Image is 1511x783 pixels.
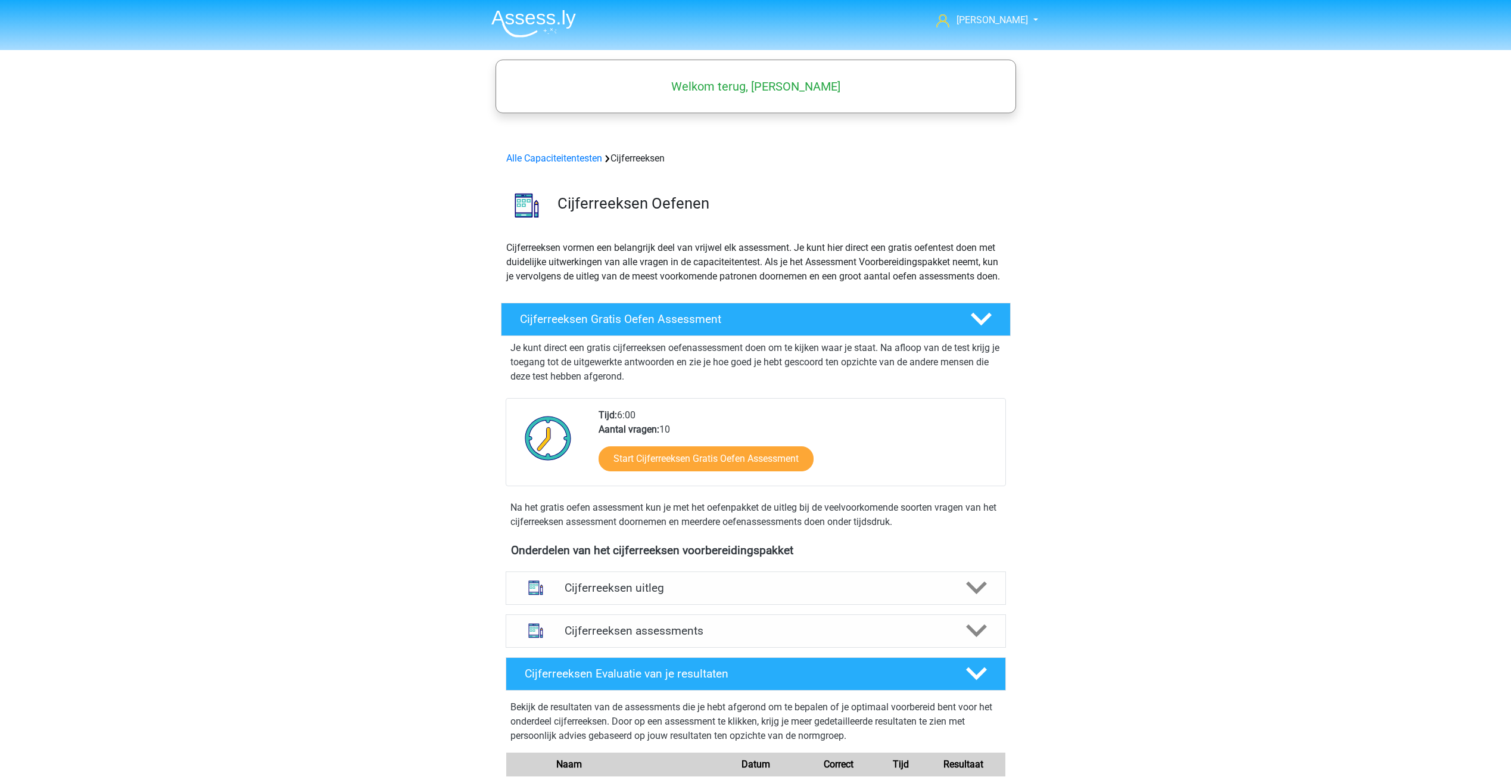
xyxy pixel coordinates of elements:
[501,657,1011,691] a: Cijferreeksen Evaluatie van je resultaten
[501,571,1011,605] a: uitleg Cijferreeksen uitleg
[590,408,1005,486] div: 6:00 10
[521,573,551,603] img: cijferreeksen uitleg
[880,757,922,772] div: Tijd
[557,194,1001,213] h3: Cijferreeksen Oefenen
[506,153,602,164] a: Alle Capaciteitentesten
[510,700,1001,743] p: Bekijk de resultaten van de assessments die je hebt afgerond om te bepalen of je optimaal voorber...
[599,446,814,471] a: Start Cijferreeksen Gratis Oefen Assessment
[520,312,951,326] h4: Cijferreeksen Gratis Oefen Assessment
[501,614,1011,648] a: assessments Cijferreeksen assessments
[525,667,947,681] h4: Cijferreeksen Evaluatie van je resultaten
[547,757,714,772] div: Naam
[922,757,1005,772] div: Resultaat
[501,79,1010,94] h5: Welkom terug, [PERSON_NAME]
[931,13,1029,27] a: [PERSON_NAME]
[957,14,1028,26] span: [PERSON_NAME]
[501,151,1010,166] div: Cijferreeksen
[565,624,947,638] h4: Cijferreeksen assessments
[599,409,617,421] b: Tijd:
[797,757,880,772] div: Correct
[565,581,947,595] h4: Cijferreeksen uitleg
[491,10,576,38] img: Assessly
[714,757,797,772] div: Datum
[501,180,552,231] img: cijferreeksen
[521,616,551,646] img: cijferreeksen assessments
[506,241,1005,284] p: Cijferreeksen vormen een belangrijk deel van vrijwel elk assessment. Je kunt hier direct een grat...
[510,341,1001,384] p: Je kunt direct een gratis cijferreeksen oefenassessment doen om te kijken waar je staat. Na afloo...
[496,303,1015,336] a: Cijferreeksen Gratis Oefen Assessment
[518,408,578,468] img: Klok
[599,424,659,435] b: Aantal vragen:
[506,501,1006,529] div: Na het gratis oefen assessment kun je met het oefenpakket de uitleg bij de veelvoorkomende soorte...
[511,543,1001,557] h4: Onderdelen van het cijferreeksen voorbereidingspakket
